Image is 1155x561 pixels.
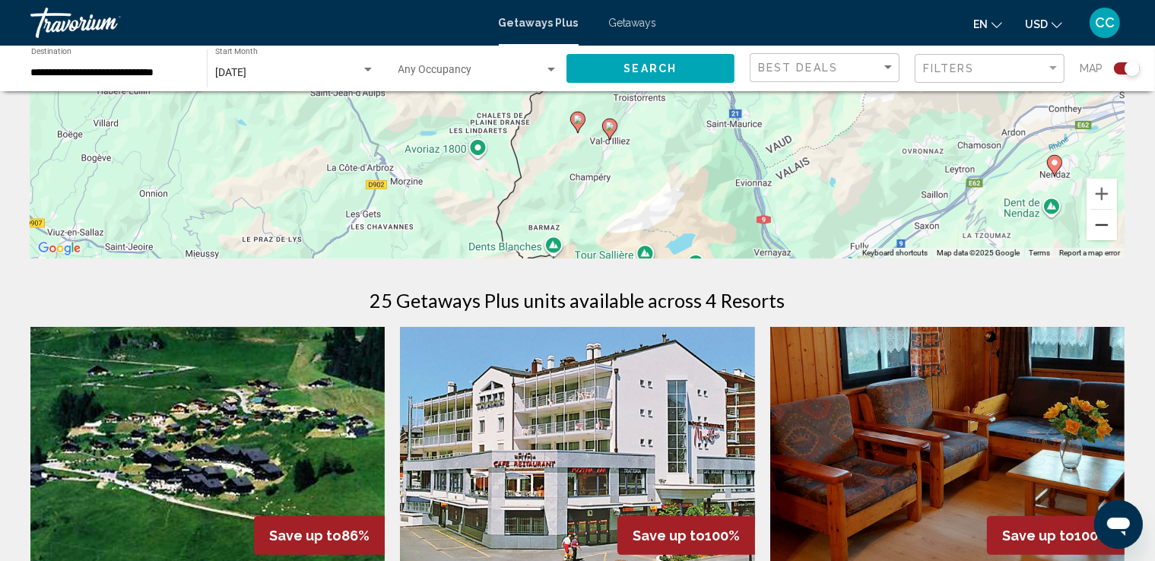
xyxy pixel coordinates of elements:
[1025,18,1048,30] span: USD
[1095,15,1115,30] span: CC
[30,8,484,38] a: Travorium
[269,528,341,544] span: Save up to
[566,54,735,82] button: Search
[1087,210,1117,240] button: Zoom out
[1094,500,1143,549] iframe: Button to launch messaging window, conversation in progress
[1080,58,1103,79] span: Map
[1087,179,1117,209] button: Zoom in
[937,249,1020,257] span: Map data ©2025 Google
[987,516,1125,555] div: 100%
[1085,7,1125,39] button: User Menu
[370,289,785,312] h1: 25 Getaways Plus units available across 4 Resorts
[758,62,895,74] mat-select: Sort by
[215,66,246,78] span: [DATE]
[499,17,579,29] a: Getaways Plus
[923,62,975,74] span: Filters
[1029,249,1050,257] a: Terms
[617,516,755,555] div: 100%
[862,248,928,258] button: Keyboard shortcuts
[1002,528,1074,544] span: Save up to
[633,528,705,544] span: Save up to
[254,516,385,555] div: 86%
[609,17,657,29] a: Getaways
[973,18,988,30] span: en
[1059,249,1120,257] a: Report a map error
[758,62,838,74] span: Best Deals
[624,63,677,75] span: Search
[34,239,84,258] a: Open this area in Google Maps (opens a new window)
[973,13,1002,35] button: Change language
[1025,13,1062,35] button: Change currency
[915,53,1065,84] button: Filter
[34,239,84,258] img: Google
